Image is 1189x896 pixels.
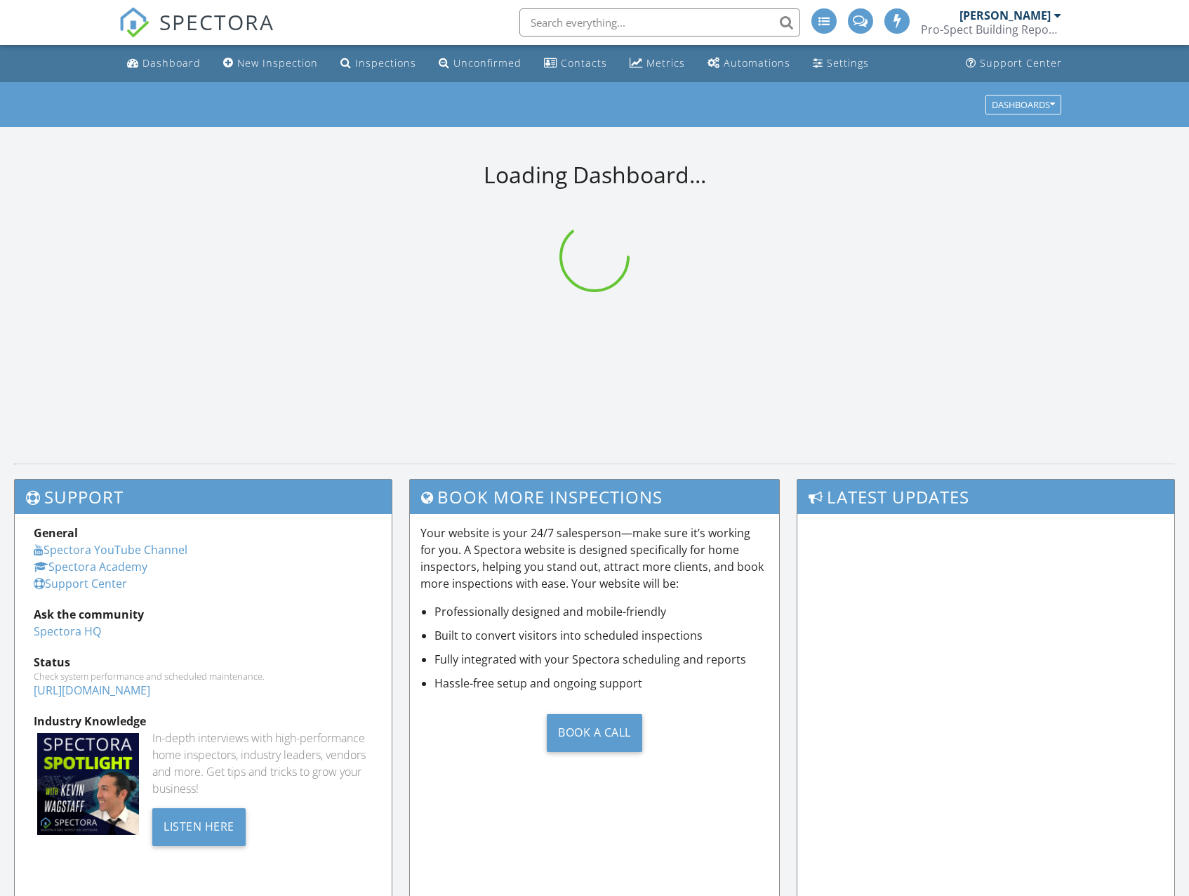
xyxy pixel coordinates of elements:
[433,51,527,77] a: Unconfirmed
[807,51,875,77] a: Settings
[152,818,246,834] a: Listen Here
[355,56,416,70] div: Inspections
[434,603,768,620] li: Professionally designed and mobile-friendly
[37,733,139,835] img: Spectoraspolightmain
[434,651,768,668] li: Fully integrated with your Spectora scheduling and reports
[420,703,768,763] a: Book a Call
[34,576,127,591] a: Support Center
[119,7,150,38] img: The Best Home Inspection Software - Spectora
[34,654,373,671] div: Status
[15,480,392,514] h3: Support
[992,100,1055,110] div: Dashboards
[142,56,201,70] div: Dashboard
[420,525,768,592] p: Your website is your 24/7 salesperson—make sure it’s working for you. A Spectora website is desig...
[159,7,274,37] span: SPECTORA
[34,542,187,558] a: Spectora YouTube Channel
[724,56,790,70] div: Automations
[335,51,422,77] a: Inspections
[624,51,691,77] a: Metrics
[34,671,373,682] div: Check system performance and scheduled maintenance.
[453,56,522,70] div: Unconfirmed
[538,51,613,77] a: Contacts
[921,22,1061,37] div: Pro-Spect Building Reports Ltd
[34,683,150,698] a: [URL][DOMAIN_NAME]
[980,56,1062,70] div: Support Center
[646,56,685,70] div: Metrics
[960,51,1068,77] a: Support Center
[702,51,796,77] a: Automations (Advanced)
[121,51,206,77] a: Dashboard
[519,8,800,37] input: Search everything...
[985,95,1061,114] button: Dashboards
[119,19,274,48] a: SPECTORA
[797,480,1174,514] h3: Latest Updates
[152,808,246,846] div: Listen Here
[434,675,768,692] li: Hassle-free setup and ongoing support
[410,480,778,514] h3: Book More Inspections
[827,56,869,70] div: Settings
[218,51,324,77] a: New Inspection
[237,56,318,70] div: New Inspection
[34,606,373,623] div: Ask the community
[34,525,78,541] strong: General
[959,8,1051,22] div: [PERSON_NAME]
[434,627,768,644] li: Built to convert visitors into scheduled inspections
[34,713,373,730] div: Industry Knowledge
[547,714,642,752] div: Book a Call
[561,56,607,70] div: Contacts
[34,559,147,574] a: Spectora Academy
[34,624,101,639] a: Spectora HQ
[152,730,373,797] div: In-depth interviews with high-performance home inspectors, industry leaders, vendors and more. Ge...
